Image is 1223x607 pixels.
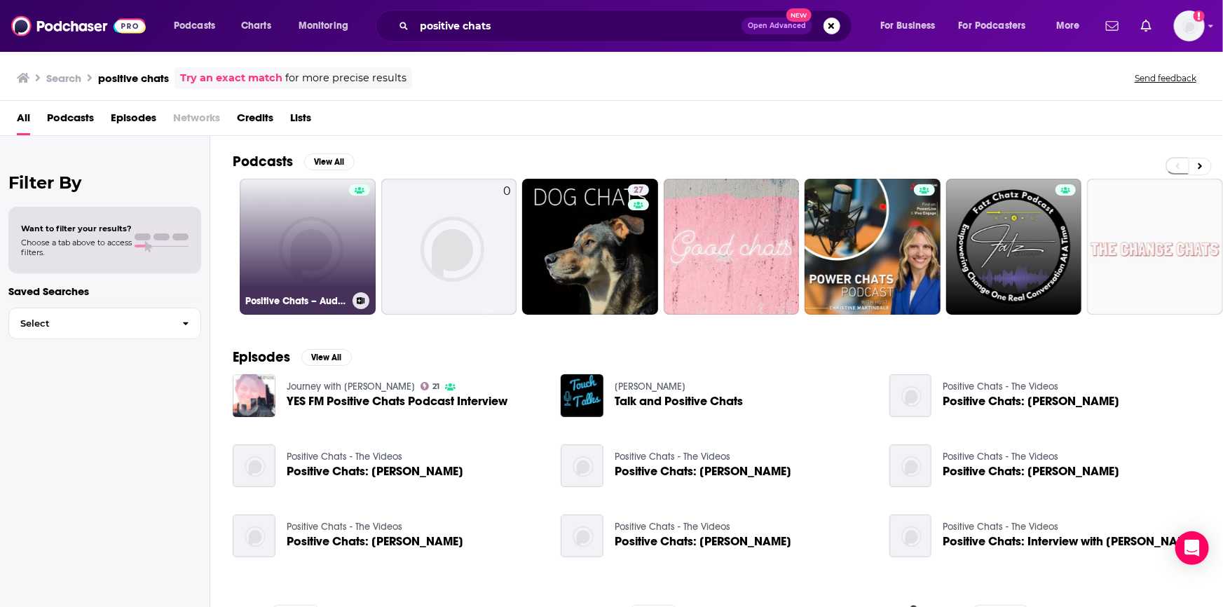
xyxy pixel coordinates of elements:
[1175,531,1209,565] div: Open Intercom Messenger
[615,451,730,463] a: Positive Chats - The Videos
[615,521,730,533] a: Positive Chats - The Videos
[21,224,132,233] span: Want to filter your results?
[432,383,439,390] span: 21
[959,16,1026,36] span: For Podcasters
[1194,11,1205,22] svg: Add a profile image
[299,16,348,36] span: Monitoring
[615,465,791,477] a: Positive Chats: Rory Sutherland
[287,465,463,477] span: Positive Chats: [PERSON_NAME]
[8,172,201,193] h2: Filter By
[287,395,507,407] a: YES FM Positive Chats Podcast Interview
[1174,11,1205,41] img: User Profile
[289,15,367,37] button: open menu
[421,382,440,390] a: 21
[11,13,146,39] img: Podchaser - Follow, Share and Rate Podcasts
[287,465,463,477] a: Positive Chats: Ben Pritchard
[21,238,132,257] span: Choose a tab above to access filters.
[943,381,1058,393] a: Positive Chats - The Videos
[301,349,352,366] button: View All
[628,184,649,196] a: 27
[287,521,402,533] a: Positive Chats - The Videos
[561,444,603,487] img: Positive Chats: Rory Sutherland
[287,536,463,547] a: Positive Chats: Danny Denhard
[233,348,290,366] h2: Episodes
[233,444,275,487] img: Positive Chats: Ben Pritchard
[1174,11,1205,41] span: Logged in as BenLaurro
[503,184,511,309] div: 0
[943,465,1119,477] a: Positive Chats: Ben Pritchard
[748,22,806,29] span: Open Advanced
[889,514,932,557] img: Positive Chats: Interview with Julia Groves
[786,8,812,22] span: New
[943,395,1119,407] a: Positive Chats: Gemma MacNaught
[1046,15,1098,37] button: open menu
[304,154,355,170] button: View All
[615,536,791,547] span: Positive Chats: [PERSON_NAME]
[381,179,517,315] a: 0
[889,374,932,417] img: Positive Chats: Gemma MacNaught
[111,107,156,135] a: Episodes
[615,536,791,547] a: Positive Chats: Mike Pegg
[240,179,376,315] a: Positive Chats – Audio Only
[233,374,275,417] img: YES FM Positive Chats Podcast Interview
[943,465,1119,477] span: Positive Chats: [PERSON_NAME]
[870,15,953,37] button: open menu
[237,107,273,135] a: Credits
[1100,14,1124,38] a: Show notifications dropdown
[615,381,685,393] a: Kevin Touch
[287,536,463,547] span: Positive Chats: [PERSON_NAME]
[98,71,169,85] h3: positive chats
[561,514,603,557] img: Positive Chats: Mike Pegg
[46,71,81,85] h3: Search
[615,465,791,477] span: Positive Chats: [PERSON_NAME]
[47,107,94,135] a: Podcasts
[233,153,293,170] h2: Podcasts
[17,107,30,135] a: All
[8,285,201,298] p: Saved Searches
[943,521,1058,533] a: Positive Chats - The Videos
[245,295,347,307] h3: Positive Chats – Audio Only
[943,451,1058,463] a: Positive Chats - The Videos
[634,184,643,198] span: 27
[950,15,1046,37] button: open menu
[615,395,743,407] a: Talk and Positive Chats
[174,16,215,36] span: Podcasts
[889,444,932,487] img: Positive Chats: Ben Pritchard
[164,15,233,37] button: open menu
[173,107,220,135] span: Networks
[1056,16,1080,36] span: More
[1174,11,1205,41] button: Show profile menu
[1135,14,1157,38] a: Show notifications dropdown
[522,179,658,315] a: 27
[233,153,355,170] a: PodcastsView All
[943,395,1119,407] span: Positive Chats: [PERSON_NAME]
[561,374,603,417] img: Talk and Positive Chats
[233,514,275,557] img: Positive Chats: Danny Denhard
[285,70,406,86] span: for more precise results
[287,381,415,393] a: Journey with Janice
[9,319,171,328] span: Select
[180,70,282,86] a: Try an exact match
[943,536,1198,547] span: Positive Chats: Interview with [PERSON_NAME]
[290,107,311,135] a: Lists
[287,451,402,463] a: Positive Chats - The Videos
[1130,72,1201,84] button: Send feedback
[233,348,352,366] a: EpisodesView All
